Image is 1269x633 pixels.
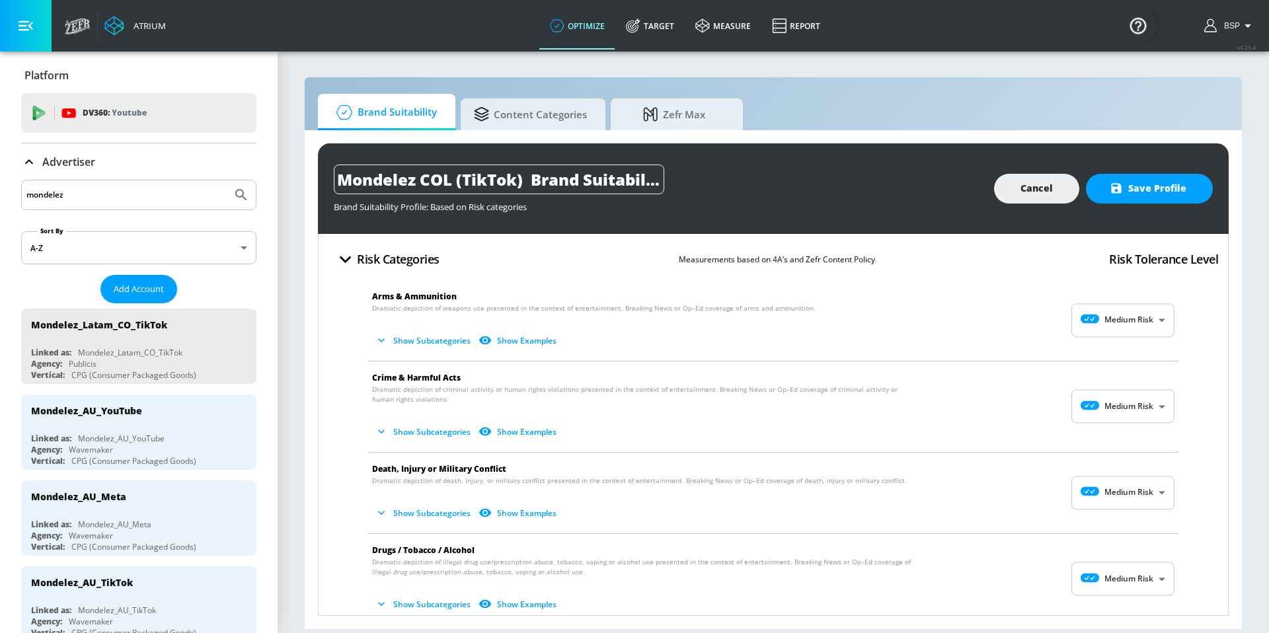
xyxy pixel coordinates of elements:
[1104,573,1153,585] p: Medium Risk
[476,330,562,352] button: Show Examples
[1120,7,1157,44] button: Open Resource Center
[21,480,256,556] div: Mondelez_AU_MetaLinked as:Mondelez_AU_MetaAgency:WavemakerVertical:CPG (Consumer Packaged Goods)
[372,303,816,313] span: Dramatic depiction of weapons use presented in the context of entertainment. Breaking News or Op–...
[31,404,142,417] div: Mondelez_AU_YouTube
[372,557,919,577] span: Dramatic depiction of illegal drug use/prescription abuse, tobacco, vaping or alcohol use present...
[31,318,167,331] div: Mondelez_Latam_CO_TikTok
[31,444,62,455] div: Agency:
[26,186,227,204] input: Search by name
[624,98,724,130] span: Zefr Max
[31,490,126,503] div: Mondelez_AU_Meta
[21,394,256,470] div: Mondelez_AU_YouTubeLinked as:Mondelez_AU_YouTubeAgency:WavemakerVertical:CPG (Consumer Packaged G...
[24,68,69,83] p: Platform
[331,96,437,128] span: Brand Suitability
[474,98,587,130] span: Content Categories
[476,593,562,615] button: Show Examples
[38,227,66,235] label: Sort By
[1237,44,1256,51] span: v 4.25.4
[71,369,196,381] div: CPG (Consumer Packaged Goods)
[69,616,113,627] div: Wavemaker
[1104,400,1153,412] p: Medium Risk
[372,421,476,443] button: Show Subcategories
[104,16,166,36] a: Atrium
[1086,174,1213,204] button: Save Profile
[1219,21,1240,30] span: login as: bsp_linking@zefr.com
[78,347,182,358] div: Mondelez_Latam_CO_TikTok
[761,2,831,50] a: Report
[334,194,981,213] div: Brand Suitability Profile: Based on Risk categories
[1109,250,1218,268] h4: Risk Tolerance Level
[128,20,166,32] div: Atrium
[31,576,133,589] div: Mondelez_AU_TikTok
[372,463,506,474] span: Death, Injury or Military Conflict
[78,519,151,530] div: Mondelez_AU_Meta
[1104,487,1153,499] p: Medium Risk
[21,309,256,384] div: Mondelez_Latam_CO_TikTokLinked as:Mondelez_Latam_CO_TikTokAgency:PublicisVertical:CPG (Consumer P...
[357,250,440,268] h4: Risk Categories
[42,155,95,169] p: Advertiser
[21,143,256,180] div: Advertiser
[31,541,65,552] div: Vertical:
[539,2,615,50] a: optimize
[31,519,71,530] div: Linked as:
[78,605,156,616] div: Mondelez_AU_TikTok
[994,174,1079,204] button: Cancel
[31,530,62,541] div: Agency:
[31,455,65,466] div: Vertical:
[100,275,177,303] button: Add Account
[69,444,113,455] div: Wavemaker
[114,281,164,297] span: Add Account
[31,347,71,358] div: Linked as:
[615,2,685,50] a: Target
[69,530,113,541] div: Wavemaker
[1204,18,1256,34] button: BSP
[328,244,445,275] button: Risk Categories
[372,330,476,352] button: Show Subcategories
[71,455,196,466] div: CPG (Consumer Packaged Goods)
[476,421,562,443] button: Show Examples
[372,291,457,302] span: Arms & Ammunition
[112,106,147,120] p: Youtube
[21,93,256,133] div: DV360: Youtube
[685,2,761,50] a: measure
[372,476,907,486] span: Dramatic depiction of death, injury, or military conflict presented in the context of entertainme...
[69,358,96,369] div: Publicis
[78,433,165,444] div: Mondelez_AU_YouTube
[21,231,256,264] div: A-Z
[1020,180,1053,197] span: Cancel
[372,502,476,524] button: Show Subcategories
[31,616,62,627] div: Agency:
[372,544,475,556] span: Drugs / Tobacco / Alcohol
[31,605,71,616] div: Linked as:
[227,180,256,209] button: Submit Search
[679,252,875,266] p: Measurements based on 4A’s and Zefr Content Policy
[83,106,147,120] p: DV360:
[476,502,562,524] button: Show Examples
[31,433,71,444] div: Linked as:
[31,358,62,369] div: Agency:
[372,385,919,404] span: Dramatic depiction of criminal activity or human rights violations presented in the context of en...
[372,372,461,383] span: Crime & Harmful Acts
[1104,315,1153,326] p: Medium Risk
[1112,180,1186,197] span: Save Profile
[71,541,196,552] div: CPG (Consumer Packaged Goods)
[372,593,476,615] button: Show Subcategories
[31,369,65,381] div: Vertical:
[21,57,256,94] div: Platform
